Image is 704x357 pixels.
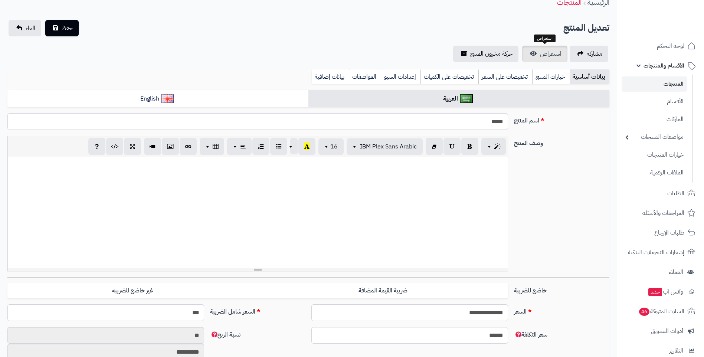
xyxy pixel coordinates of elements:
a: مشاركه [570,46,608,62]
img: العربية [460,94,473,103]
a: الماركات [622,111,687,127]
span: نسبة الربح [210,330,240,339]
button: حفظ [45,20,79,36]
a: وآتس آبجديد [622,283,700,301]
a: إعدادات السيو [381,69,420,84]
label: السعر شامل الضريبة [207,304,308,316]
span: إشعارات التحويلات البنكية [628,247,684,258]
a: English [7,90,308,108]
span: لوحة التحكم [657,41,684,51]
a: حركة مخزون المنتج [453,46,518,62]
a: السلات المتروكة46 [622,302,700,320]
span: وآتس آب [648,286,683,297]
button: IBM Plex Sans Arabic [347,138,423,155]
a: المنتجات [622,76,687,92]
span: أدوات التسويق [651,326,683,336]
a: مواصفات المنتجات [622,129,687,145]
span: الطلبات [667,188,684,199]
span: المراجعات والأسئلة [642,208,684,218]
div: استعراض [534,35,556,43]
span: 16 [330,142,338,151]
span: جديد [648,288,662,296]
a: تخفيضات على السعر [478,69,532,84]
label: غير خاضع للضريبه [7,283,258,298]
a: المواصفات [349,69,381,84]
span: السلات المتروكة [638,306,684,317]
button: 16 [318,138,344,155]
span: حركة مخزون المنتج [470,49,513,58]
label: ضريبة القيمة المضافة [258,283,508,298]
img: English [161,94,174,103]
span: العملاء [669,267,683,277]
a: طلبات الإرجاع [622,224,700,242]
a: العربية [308,90,609,108]
span: استعراض [540,49,561,58]
label: خاضع للضريبة [511,283,612,295]
a: بيانات إضافية [312,69,349,84]
a: الطلبات [622,184,700,202]
span: الغاء [26,24,35,33]
span: سعر التكلفة [514,330,547,339]
a: إشعارات التحويلات البنكية [622,243,700,261]
a: الغاء [9,20,41,36]
a: العملاء [622,263,700,281]
label: السعر [511,304,612,316]
span: الأقسام والمنتجات [644,60,684,71]
span: التقارير [669,345,683,356]
span: مشاركه [587,49,602,58]
a: أدوات التسويق [622,322,700,340]
a: بيانات أساسية [570,69,609,84]
span: طلبات الإرجاع [654,227,684,238]
a: خيارات المنتج [532,69,570,84]
a: المراجعات والأسئلة [622,204,700,222]
label: وصف المنتج [511,136,612,148]
a: الملفات الرقمية [622,165,687,181]
a: تخفيضات على الكميات [420,69,478,84]
a: خيارات المنتجات [622,147,687,163]
a: استعراض [522,46,567,62]
a: الأقسام [622,94,687,109]
span: حفظ [62,24,73,33]
a: لوحة التحكم [622,37,700,55]
span: IBM Plex Sans Arabic [360,142,417,151]
span: 46 [639,308,649,316]
label: اسم المنتج [511,113,612,125]
h2: تعديل المنتج [563,20,609,36]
